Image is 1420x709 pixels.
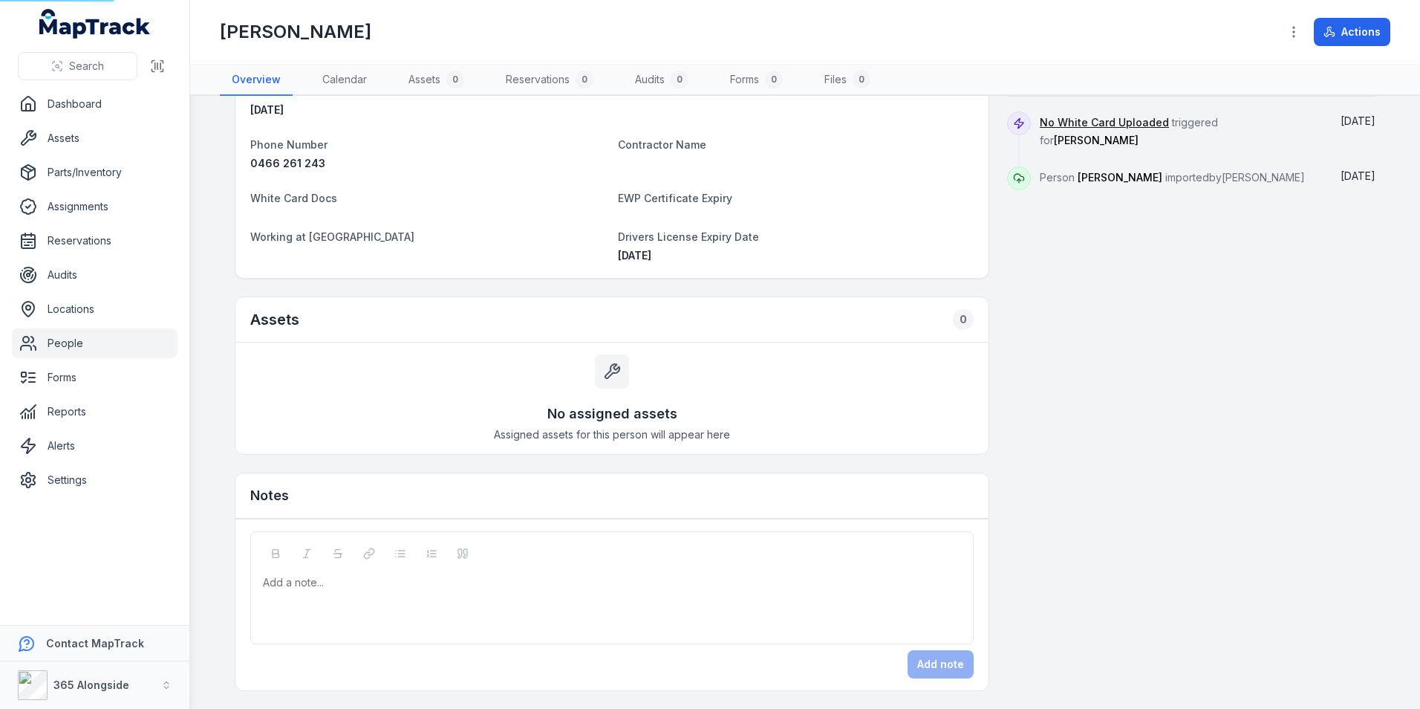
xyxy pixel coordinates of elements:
a: Files0 [812,65,882,96]
a: Forms0 [718,65,795,96]
span: EWP Certificate Expiry [618,192,732,204]
a: People [12,328,177,358]
div: 0 [765,71,783,88]
span: triggered for [1040,116,1218,146]
time: 09/09/2025, 2:40:55 pm [1341,169,1375,182]
div: 0 [953,309,974,330]
span: [PERSON_NAME] [1078,171,1162,184]
a: Parts/Inventory [12,158,177,187]
a: Assets [12,123,177,153]
h3: No assigned assets [547,404,677,424]
span: Person imported by [PERSON_NAME] [1040,171,1305,184]
button: Search [18,52,137,80]
time: 05/12/2025, 10:00:00 am [250,103,284,116]
h1: [PERSON_NAME] [220,20,371,44]
a: Assets0 [397,65,476,96]
span: [DATE] [250,103,284,116]
span: Working at [GEOGRAPHIC_DATA] [250,230,414,243]
a: Audits0 [623,65,700,96]
button: Actions [1314,18,1390,46]
div: 0 [446,71,464,88]
h2: Assets [250,309,299,330]
span: [DATE] [1341,114,1375,127]
a: Assignments [12,192,177,221]
span: [DATE] [618,249,651,262]
span: Contractor Name [618,138,706,151]
div: 0 [671,71,688,88]
span: Drivers License Expiry Date [618,230,759,243]
a: Settings [12,465,177,495]
span: Search [69,59,104,74]
a: Alerts [12,431,177,461]
a: Dashboard [12,89,177,119]
a: No White Card Uploaded [1040,115,1169,130]
a: Overview [220,65,293,96]
time: 01/08/2026, 10:00:00 am [618,249,651,262]
time: 09/09/2025, 3:05:00 pm [1341,114,1375,127]
a: Locations [12,294,177,324]
a: Calendar [310,65,379,96]
div: 0 [853,71,870,88]
a: Forms [12,363,177,392]
span: White Card Docs [250,192,337,204]
span: 0466 261 243 [250,157,325,169]
a: Audits [12,260,177,290]
a: MapTrack [39,9,151,39]
a: Reports [12,397,177,427]
strong: 365 Alongside [53,679,129,691]
a: Reservations [12,226,177,256]
h3: Notes [250,485,289,506]
a: Reservations0 [494,65,605,96]
span: Assigned assets for this person will appear here [494,427,730,442]
span: Phone Number [250,138,328,151]
span: [DATE] [1341,169,1375,182]
span: [PERSON_NAME] [1054,134,1139,146]
div: 0 [576,71,593,88]
strong: Contact MapTrack [46,637,144,650]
